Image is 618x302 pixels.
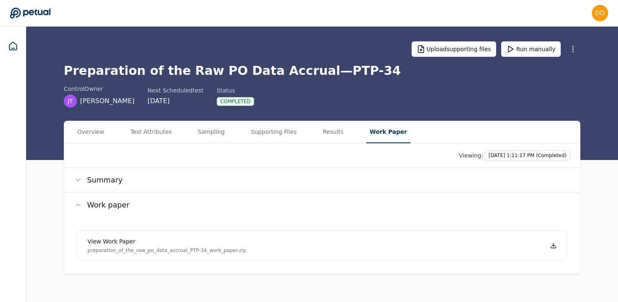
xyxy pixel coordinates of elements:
button: Uploadsupporting files [412,41,497,57]
p: Viewing: [459,151,484,160]
button: [DATE] 1:11:17 PM (Completed) [485,150,570,161]
button: Test Attributes [127,121,175,143]
h4: View work paper [87,237,246,246]
div: Status [217,86,254,95]
button: Sampling [195,121,228,143]
button: Summary [64,168,580,192]
button: Run manually [501,41,561,57]
span: [PERSON_NAME] [80,96,134,106]
div: control Owner [64,85,134,93]
span: Work paper [87,199,130,211]
a: Go to Dashboard [10,7,51,19]
button: Work Paper [366,121,410,143]
div: Next Scheduled test [148,86,204,95]
button: Overview [74,121,107,143]
img: donal.gallagher@klaviyo.com [592,5,608,21]
span: JT [68,97,73,105]
div: [DATE] [148,96,204,106]
button: More Options [566,42,580,56]
div: Completed [217,97,254,106]
button: Supporting Files [248,121,300,143]
p: preparation_of_the_raw_po_data_accrual_PTP-34_work_paper.zip [87,247,246,254]
a: Dashboard [3,36,23,56]
h1: Preparation of the Raw PO Data Accrual — PTP-34 [64,63,580,78]
button: Results [320,121,347,143]
button: Work paper [64,193,580,217]
span: Summary [87,174,123,186]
